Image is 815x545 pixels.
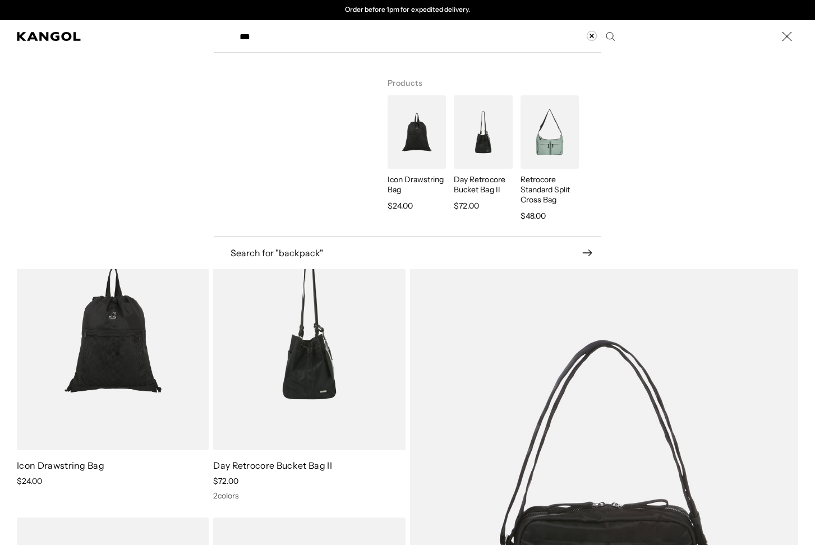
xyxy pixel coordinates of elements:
[292,6,523,15] div: 2 of 2
[388,174,446,195] p: Icon Drawstring Bag
[521,95,579,169] img: Retrocore Standard Split Cross Bag
[17,32,81,41] a: Kangol
[388,64,583,95] h3: Products
[776,25,798,48] button: Close
[521,174,579,205] p: Retrocore Standard Split Cross Bag
[345,6,470,15] p: Order before 1pm for expedited delivery.
[454,174,512,195] p: Day Retrocore Bucket Bag II
[454,199,479,213] span: $72.00
[388,95,446,169] img: Icon Drawstring Bag
[605,31,615,41] button: Search here
[587,31,601,41] button: Clear search term
[292,6,523,15] slideshow-component: Announcement bar
[521,209,546,223] span: $48.00
[292,6,523,15] div: Announcement
[388,199,413,213] span: $24.00
[231,248,582,257] span: Search for " backpack "
[214,248,601,258] button: Search for "backpack"
[454,95,512,169] img: Day Retrocore Bucket Bag II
